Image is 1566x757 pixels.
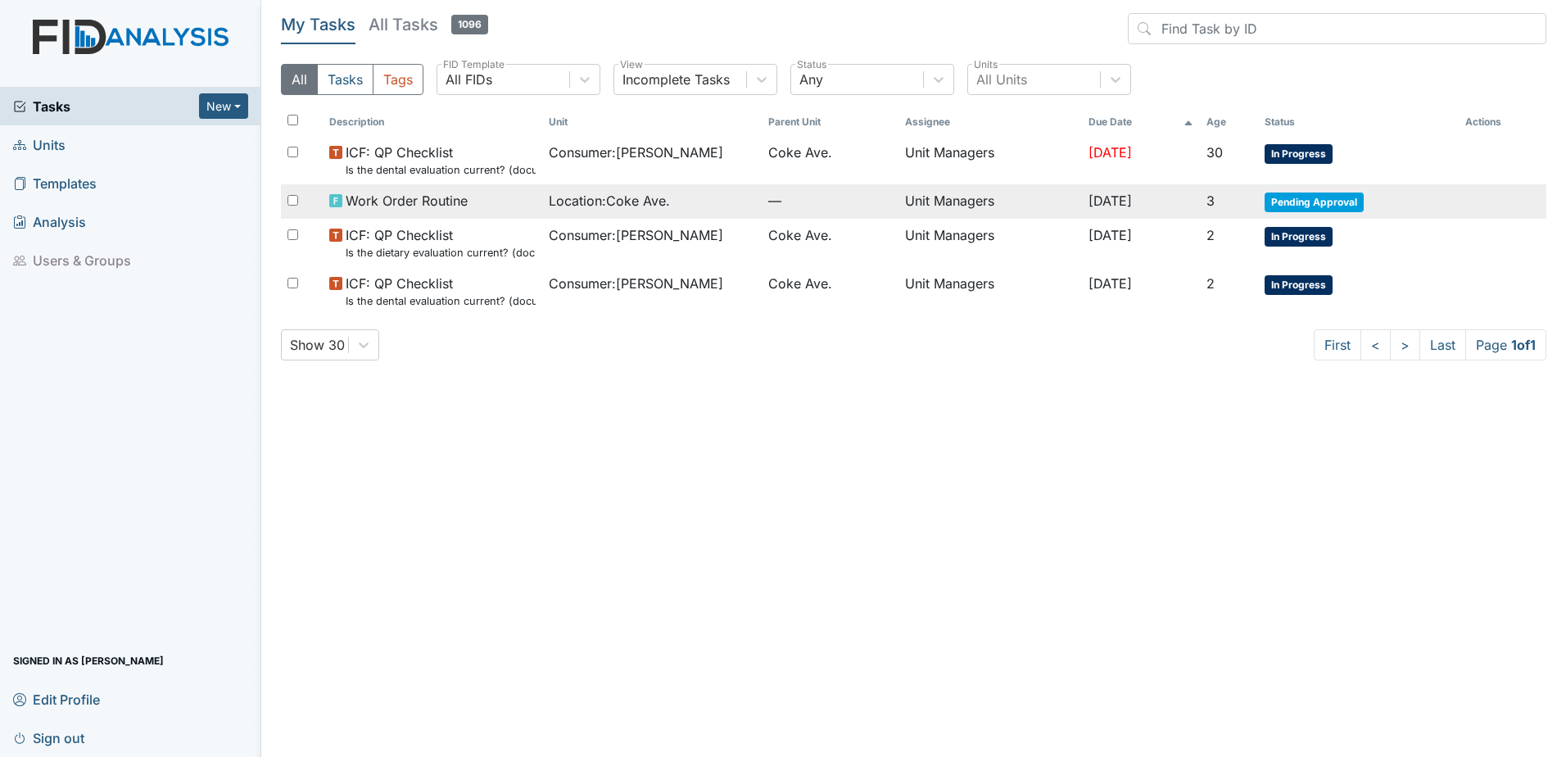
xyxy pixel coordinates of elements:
[1082,108,1201,136] th: Toggle SortBy
[768,191,893,211] span: —
[346,245,536,261] small: Is the dietary evaluation current? (document the date in the comment section)
[1511,337,1536,353] strong: 1 of 1
[898,184,1081,219] td: Unit Managers
[369,13,488,36] h5: All Tasks
[976,70,1027,89] div: All Units
[549,225,723,245] span: Consumer : [PERSON_NAME]
[1314,329,1546,360] nav: task-pagination
[549,143,723,162] span: Consumer : [PERSON_NAME]
[1419,329,1466,360] a: Last
[1089,144,1132,161] span: [DATE]
[1465,329,1546,360] span: Page
[1459,108,1541,136] th: Actions
[898,219,1081,267] td: Unit Managers
[1265,275,1333,295] span: In Progress
[1314,329,1361,360] a: First
[13,725,84,750] span: Sign out
[446,70,492,89] div: All FIDs
[346,225,536,261] span: ICF: QP Checklist Is the dietary evaluation current? (document the date in the comment section)
[1089,193,1132,209] span: [DATE]
[346,274,536,309] span: ICF: QP Checklist Is the dental evaluation current? (document the date, oral rating, and goal # i...
[317,64,373,95] button: Tasks
[1258,108,1458,136] th: Toggle SortBy
[323,108,542,136] th: Toggle SortBy
[1390,329,1420,360] a: >
[13,648,164,673] span: Signed in as [PERSON_NAME]
[1206,275,1215,292] span: 2
[622,70,730,89] div: Incomplete Tasks
[898,136,1081,184] td: Unit Managers
[1089,275,1132,292] span: [DATE]
[346,162,536,178] small: Is the dental evaluation current? (document the date, oral rating, and goal # if needed in the co...
[1206,193,1215,209] span: 3
[346,143,536,178] span: ICF: QP Checklist Is the dental evaluation current? (document the date, oral rating, and goal # i...
[898,267,1081,315] td: Unit Managers
[346,191,468,211] span: Work Order Routine
[346,293,536,309] small: Is the dental evaluation current? (document the date, oral rating, and goal # if needed in the co...
[1206,144,1223,161] span: 30
[1128,13,1546,44] input: Find Task by ID
[1360,329,1391,360] a: <
[1200,108,1258,136] th: Toggle SortBy
[1089,227,1132,243] span: [DATE]
[1265,144,1333,164] span: In Progress
[281,64,318,95] button: All
[898,108,1081,136] th: Assignee
[549,191,670,211] span: Location : Coke Ave.
[768,225,832,245] span: Coke Ave.
[1265,227,1333,247] span: In Progress
[13,170,97,196] span: Templates
[768,274,832,293] span: Coke Ave.
[13,132,66,157] span: Units
[13,97,199,116] a: Tasks
[199,93,248,119] button: New
[281,13,355,36] h5: My Tasks
[281,64,423,95] div: Type filter
[549,274,723,293] span: Consumer : [PERSON_NAME]
[373,64,423,95] button: Tags
[13,687,100,712] span: Edit Profile
[287,115,298,125] input: Toggle All Rows Selected
[762,108,899,136] th: Toggle SortBy
[13,209,86,234] span: Analysis
[1265,193,1364,212] span: Pending Approval
[1206,227,1215,243] span: 2
[542,108,762,136] th: Toggle SortBy
[451,15,488,34] span: 1096
[799,70,823,89] div: Any
[768,143,832,162] span: Coke Ave.
[290,335,345,355] div: Show 30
